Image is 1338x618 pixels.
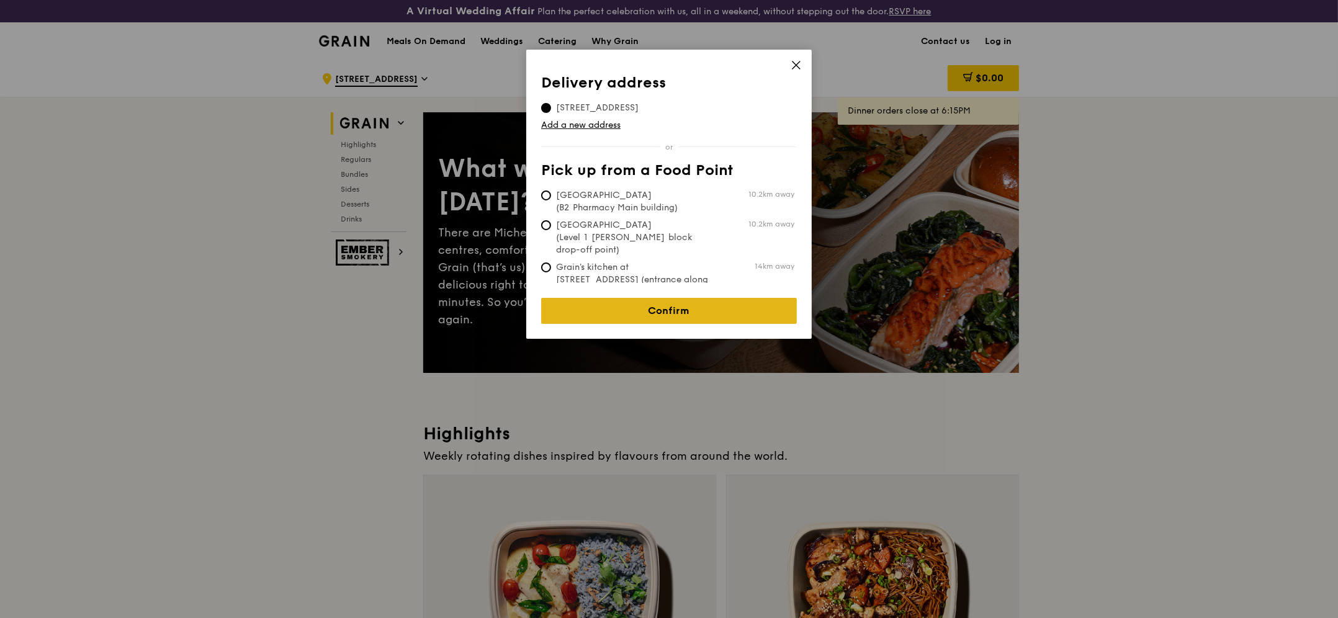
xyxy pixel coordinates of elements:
[541,189,726,214] span: [GEOGRAPHIC_DATA] (B2 Pharmacy Main building)
[541,219,726,256] span: [GEOGRAPHIC_DATA] (Level 1 [PERSON_NAME] block drop-off point)
[541,261,726,311] span: Grain's kitchen at [STREET_ADDRESS] (entrance along [PERSON_NAME][GEOGRAPHIC_DATA])
[541,74,797,97] th: Delivery address
[541,102,653,114] span: [STREET_ADDRESS]
[541,190,551,200] input: [GEOGRAPHIC_DATA] (B2 Pharmacy Main building)10.2km away
[748,189,794,199] span: 10.2km away
[541,103,551,113] input: [STREET_ADDRESS]
[748,219,794,229] span: 10.2km away
[541,162,797,184] th: Pick up from a Food Point
[541,298,797,324] a: Confirm
[541,220,551,230] input: [GEOGRAPHIC_DATA] (Level 1 [PERSON_NAME] block drop-off point)10.2km away
[755,261,794,271] span: 14km away
[541,262,551,272] input: Grain's kitchen at [STREET_ADDRESS] (entrance along [PERSON_NAME][GEOGRAPHIC_DATA])14km away
[541,119,797,132] a: Add a new address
